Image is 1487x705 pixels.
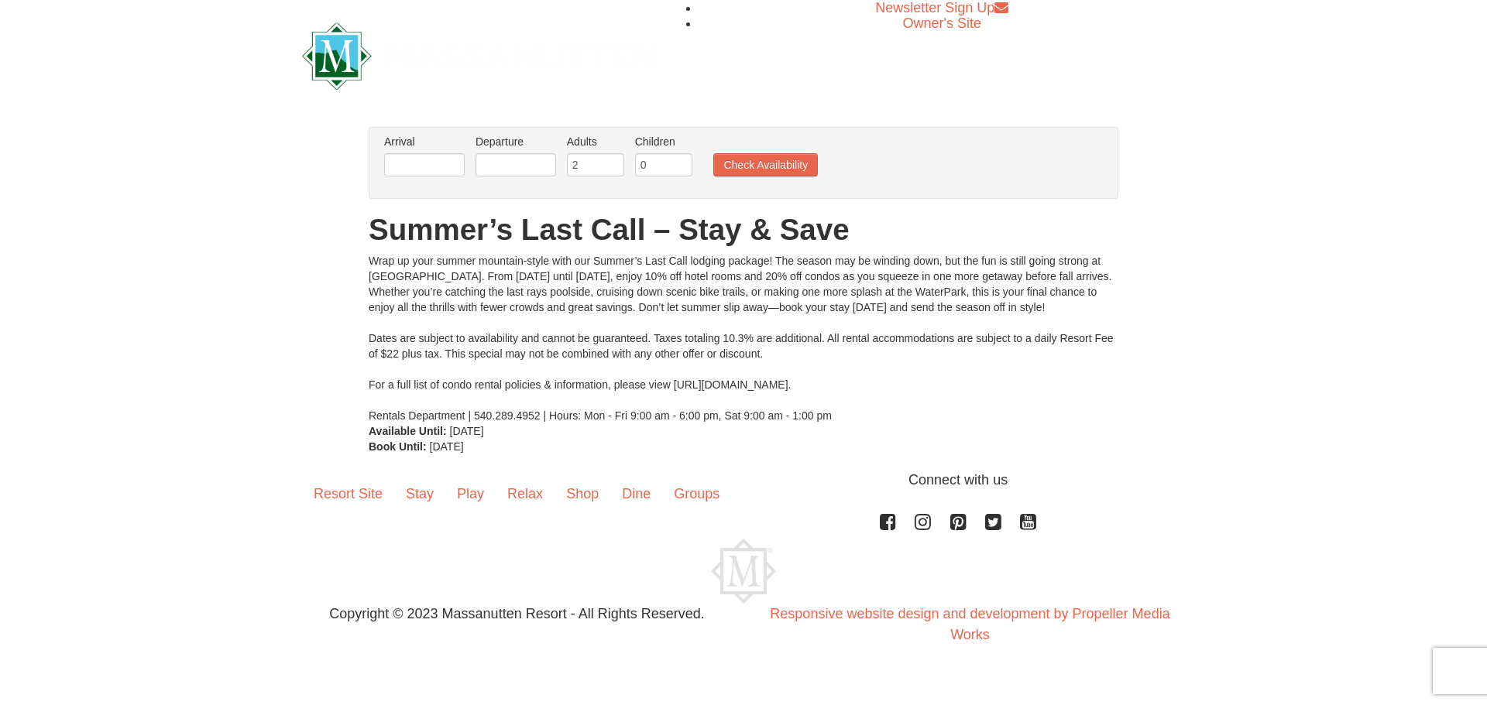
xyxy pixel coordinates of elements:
[903,15,981,31] a: Owner's Site
[450,425,484,437] span: [DATE]
[430,440,464,453] span: [DATE]
[711,539,776,604] img: Massanutten Resort Logo
[635,134,692,149] label: Children
[610,470,662,518] a: Dine
[662,470,731,518] a: Groups
[555,470,610,518] a: Shop
[770,606,1169,642] a: Responsive website design and development by Propeller Media Works
[302,470,1185,491] p: Connect with us
[302,470,394,518] a: Resort Site
[302,22,657,90] img: Massanutten Resort Logo
[369,440,427,453] strong: Book Until:
[384,134,465,149] label: Arrival
[567,134,624,149] label: Adults
[369,425,447,437] strong: Available Until:
[445,470,496,518] a: Play
[713,153,818,176] button: Check Availability
[369,253,1118,423] div: Wrap up your summer mountain-style with our Summer’s Last Call lodging package! The season may be...
[290,604,743,625] p: Copyright © 2023 Massanutten Resort - All Rights Reserved.
[496,470,555,518] a: Relax
[394,470,445,518] a: Stay
[369,214,1118,245] h1: Summer’s Last Call – Stay & Save
[476,134,556,149] label: Departure
[302,36,657,72] a: Massanutten Resort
